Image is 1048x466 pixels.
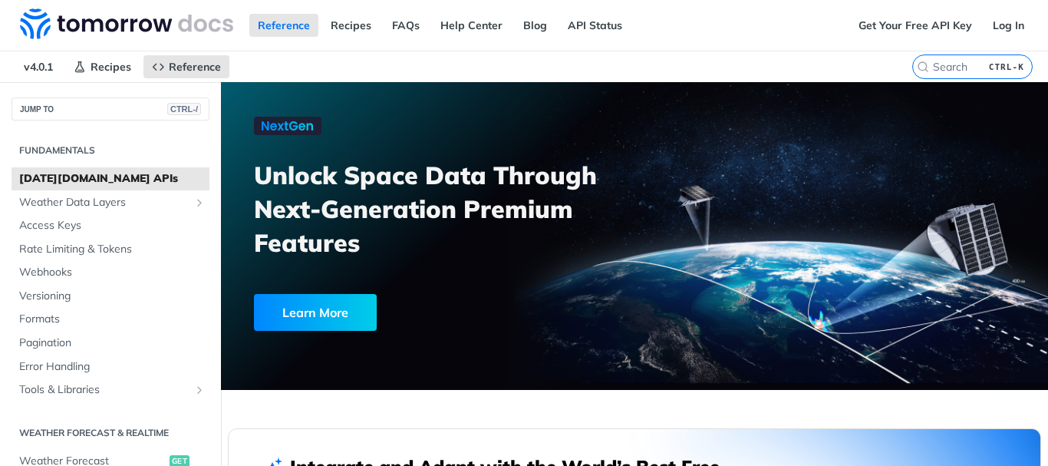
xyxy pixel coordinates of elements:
[167,103,201,115] span: CTRL-/
[12,332,209,355] a: Pagination
[12,191,209,214] a: Weather Data LayersShow subpages for Weather Data Layers
[91,60,131,74] span: Recipes
[249,14,318,37] a: Reference
[193,197,206,209] button: Show subpages for Weather Data Layers
[193,384,206,396] button: Show subpages for Tools & Libraries
[19,312,206,327] span: Formats
[12,426,209,440] h2: Weather Forecast & realtime
[20,8,233,39] img: Tomorrow.io Weather API Docs
[917,61,929,73] svg: Search
[12,285,209,308] a: Versioning
[19,289,206,304] span: Versioning
[15,55,61,78] span: v4.0.1
[12,378,209,402] a: Tools & LibrariesShow subpages for Tools & Libraries
[12,308,209,331] a: Formats
[19,218,206,233] span: Access Keys
[19,359,206,375] span: Error Handling
[169,60,221,74] span: Reference
[19,382,189,398] span: Tools & Libraries
[12,144,209,157] h2: Fundamentals
[984,14,1033,37] a: Log In
[254,158,651,259] h3: Unlock Space Data Through Next-Generation Premium Features
[65,55,140,78] a: Recipes
[850,14,980,37] a: Get Your Free API Key
[12,97,209,121] button: JUMP TOCTRL-/
[19,171,206,187] span: [DATE][DOMAIN_NAME] APIs
[322,14,380,37] a: Recipes
[384,14,428,37] a: FAQs
[254,294,377,331] div: Learn More
[254,294,572,331] a: Learn More
[985,59,1028,74] kbd: CTRL-K
[143,55,229,78] a: Reference
[12,238,209,261] a: Rate Limiting & Tokens
[254,117,321,135] img: NextGen
[559,14,631,37] a: API Status
[12,214,209,237] a: Access Keys
[19,195,189,210] span: Weather Data Layers
[515,14,555,37] a: Blog
[19,242,206,257] span: Rate Limiting & Tokens
[12,167,209,190] a: [DATE][DOMAIN_NAME] APIs
[432,14,511,37] a: Help Center
[12,355,209,378] a: Error Handling
[12,261,209,284] a: Webhooks
[19,335,206,351] span: Pagination
[19,265,206,280] span: Webhooks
